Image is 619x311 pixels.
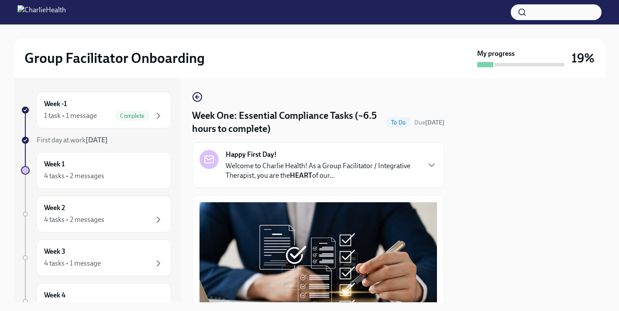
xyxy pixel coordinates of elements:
[21,152,171,189] a: Week 14 tasks • 2 messages
[44,259,101,268] div: 4 tasks • 1 message
[477,49,515,59] strong: My progress
[44,215,104,225] div: 4 tasks • 2 messages
[44,290,65,300] h6: Week 4
[44,171,104,181] div: 4 tasks • 2 messages
[21,135,171,145] a: First day at work[DATE]
[86,136,108,144] strong: [DATE]
[37,136,108,144] span: First day at work
[17,5,66,19] img: CharlieHealth
[571,50,595,66] h3: 19%
[44,247,65,256] h6: Week 3
[290,171,312,180] strong: HEART
[44,111,97,121] div: 1 task • 1 message
[425,119,444,126] strong: [DATE]
[226,161,420,180] p: Welcome to Charlie Health! As a Group Facilitator / Integrative Therapist, you are the of our...
[44,159,65,169] h6: Week 1
[44,203,65,213] h6: Week 2
[115,113,150,119] span: Complete
[414,119,444,126] span: Due
[226,150,277,159] strong: Happy First Day!
[21,239,171,276] a: Week 34 tasks • 1 message
[192,109,382,135] h4: Week One: Essential Compliance Tasks (~6.5 hours to complete)
[386,119,411,126] span: To Do
[21,196,171,232] a: Week 24 tasks • 2 messages
[44,99,67,109] h6: Week -1
[414,118,444,127] span: August 25th, 2025 10:00
[24,49,205,67] h2: Group Facilitator Onboarding
[21,92,171,128] a: Week -11 task • 1 messageComplete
